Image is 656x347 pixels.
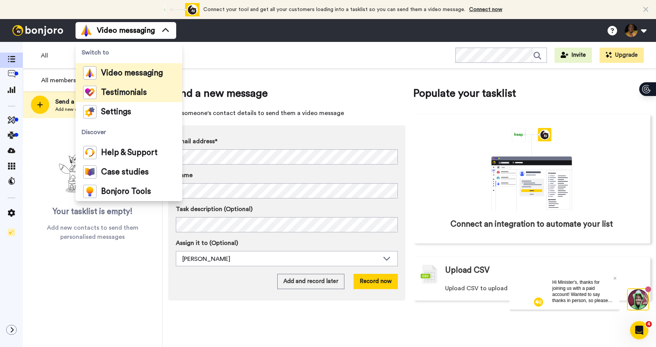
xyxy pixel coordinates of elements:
label: Assign it to (Optional) [176,238,398,248]
label: Task description (Optional) [176,205,398,214]
div: animation [158,3,199,16]
span: Send a new message [55,97,124,106]
img: help-and-support-colored.svg [83,146,96,159]
span: Video messaging [97,25,155,36]
img: settings-colored.svg [83,105,96,118]
button: Upgrade [600,48,644,63]
span: Populate your tasklist [413,86,650,101]
div: animation [474,128,589,211]
img: bj-tools-colored.svg [83,185,96,198]
button: Invite [555,48,592,63]
img: case-study-colored.svg [83,165,96,179]
div: All members [41,76,85,85]
img: bj-logo-header-white.svg [9,25,66,36]
span: Video messaging [101,69,163,77]
span: Your tasklist is empty! [53,206,133,217]
span: All [41,51,92,60]
img: ready-set-action.png [55,139,131,200]
a: Settings [76,102,182,122]
label: Email address* [176,137,398,146]
span: 4 [646,321,652,327]
span: Settings [101,108,131,116]
a: Bonjoro Tools [76,182,182,201]
span: Switch to [76,42,182,63]
span: Connect an integration to automate your list [450,219,613,230]
a: Testimonials [76,83,182,102]
span: Case studies [101,168,149,176]
a: Case studies [76,162,182,182]
span: Connect your tool and get all your customers loading into a tasklist so you can send them a video... [203,7,465,12]
span: Add someone's contact details to send them a video message [168,109,405,118]
span: Upload CSV [445,265,490,276]
iframe: Intercom live chat [630,321,648,339]
span: Bonjoro Tools [101,188,151,195]
a: Video messaging [76,63,182,83]
button: Record now [354,274,398,289]
span: Upload CSV to upload existing contacts to your tasklist [445,284,602,293]
img: mute-white.svg [24,24,34,34]
span: Add new contacts to send them personalised messages [34,223,151,241]
span: Hi Minister's, thanks for joining us with a paid account! Wanted to say thanks in person, so plea... [43,6,103,61]
div: [PERSON_NAME] [182,254,379,264]
a: Connect now [469,7,502,12]
img: csv-grey.png [421,265,437,284]
span: Add new contact or upload CSV [55,106,124,112]
img: Checklist.svg [8,229,15,236]
span: Name [176,171,193,180]
span: Help & Support [101,149,158,157]
img: 3183ab3e-59ed-45f6-af1c-10226f767056-1659068401.jpg [1,2,21,22]
button: Add and record later [277,274,344,289]
span: Discover [76,122,182,143]
img: vm-color.svg [80,24,92,37]
span: Send a new message [168,86,405,101]
img: tm-color.svg [83,86,96,99]
img: vm-color.svg [83,66,96,80]
a: Help & Support [76,143,182,162]
span: Testimonials [101,89,147,96]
